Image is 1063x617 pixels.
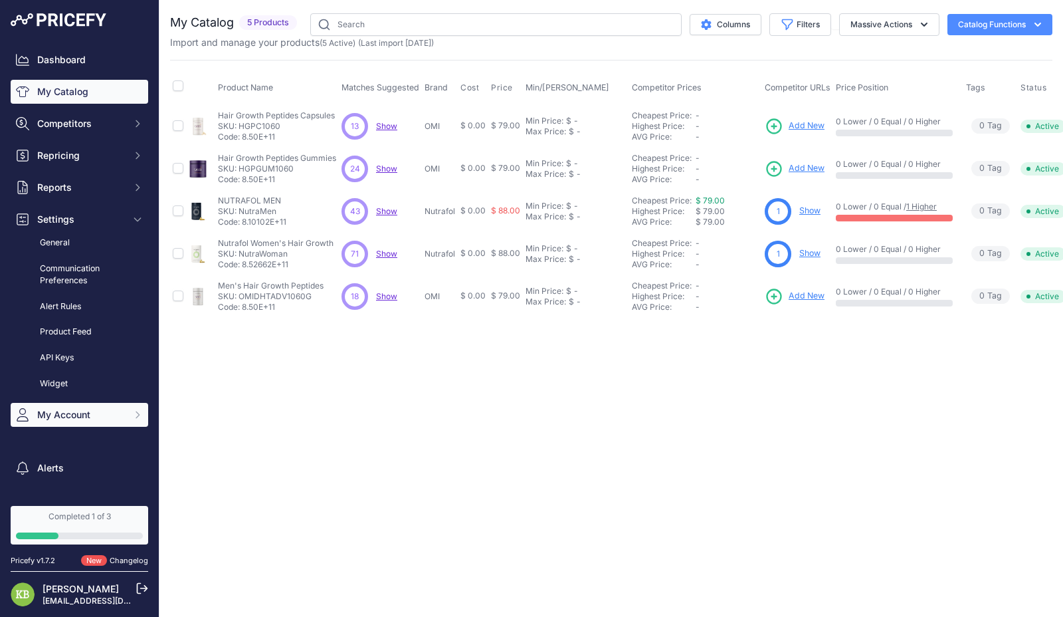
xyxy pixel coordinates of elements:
[574,211,581,222] div: -
[350,163,360,175] span: 24
[1020,82,1047,93] span: Status
[839,13,939,36] button: Massive Actions
[690,14,761,35] button: Columns
[1020,82,1050,93] button: Status
[526,286,563,297] div: Min Price:
[526,211,566,222] div: Max Price:
[571,286,578,297] div: -
[571,116,578,126] div: -
[971,203,1010,219] span: Tag
[906,201,937,211] a: 1 Higher
[491,82,513,93] span: Price
[491,163,520,173] span: $ 79.00
[632,259,696,270] div: AVG Price:
[526,243,563,254] div: Min Price:
[376,121,397,131] span: Show
[81,555,107,566] span: New
[11,403,148,427] button: My Account
[11,48,148,72] a: Dashboard
[11,48,148,531] nav: Sidebar
[11,320,148,344] a: Product Feed
[632,195,692,205] a: Cheapest Price:
[971,161,1010,176] span: Tag
[218,82,273,92] span: Product Name
[425,164,455,174] p: OMI
[574,126,581,137] div: -
[632,291,696,302] div: Highest Price:
[37,149,124,162] span: Repricing
[376,206,397,216] span: Show
[218,291,324,302] p: SKU: OMIDHTADV1060G
[799,248,821,258] a: Show
[979,247,985,260] span: 0
[11,207,148,231] button: Settings
[460,205,486,215] span: $ 0.00
[526,158,563,169] div: Min Price:
[566,286,571,297] div: $
[11,80,148,104] a: My Catalog
[632,302,696,312] div: AVG Price:
[566,116,571,126] div: $
[11,13,106,27] img: Pricefy Logo
[37,181,124,194] span: Reports
[425,206,455,217] p: Nutrafol
[971,246,1010,261] span: Tag
[632,238,692,248] a: Cheapest Price:
[526,297,566,307] div: Max Price:
[37,213,124,226] span: Settings
[376,291,397,301] a: Show
[526,126,566,137] div: Max Price:
[526,169,566,180] div: Max Price:
[37,408,124,422] span: My Account
[777,248,780,260] span: 1
[632,206,696,217] div: Highest Price:
[765,117,824,136] a: Add New
[341,82,419,92] span: Matches Suggested
[836,201,953,212] p: 0 Lower / 0 Equal /
[218,132,335,142] p: Code: 8.50E+11
[425,249,455,259] p: Nutrafol
[460,163,486,173] span: $ 0.00
[376,249,397,259] span: Show
[696,259,700,269] span: -
[376,164,397,174] a: Show
[789,162,824,175] span: Add New
[218,206,286,217] p: SKU: NutraMen
[799,205,821,215] a: Show
[947,14,1052,35] button: Catalog Functions
[11,112,148,136] button: Competitors
[632,164,696,174] div: Highest Price:
[979,120,985,132] span: 0
[460,291,486,301] span: $ 0.00
[836,159,953,170] p: 0 Lower / 0 Equal / 0 Higher
[632,110,692,120] a: Cheapest Price:
[526,254,566,265] div: Max Price:
[351,248,359,260] span: 71
[566,201,571,211] div: $
[218,121,335,132] p: SKU: HGPC1060
[632,249,696,259] div: Highest Price:
[491,248,520,258] span: $ 88.00
[696,206,725,216] span: $ 79.00
[43,596,181,606] a: [EMAIL_ADDRESS][DOMAIN_NAME]
[526,116,563,126] div: Min Price:
[218,164,336,174] p: SKU: HGPGUM1060
[836,116,953,127] p: 0 Lower / 0 Equal / 0 Higher
[979,162,985,175] span: 0
[218,281,324,291] p: Men's Hair Growth Peptides
[696,217,759,227] div: $ 79.00
[632,217,696,227] div: AVG Price:
[696,164,700,174] span: -
[765,287,824,306] a: Add New
[11,144,148,168] button: Repricing
[696,281,700,291] span: -
[696,121,700,131] span: -
[696,195,725,205] a: $ 79.00
[971,289,1010,304] span: Tag
[11,346,148,370] a: API Keys
[460,82,482,93] button: Cost
[322,38,353,48] a: 5 Active
[696,291,700,301] span: -
[696,174,700,184] span: -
